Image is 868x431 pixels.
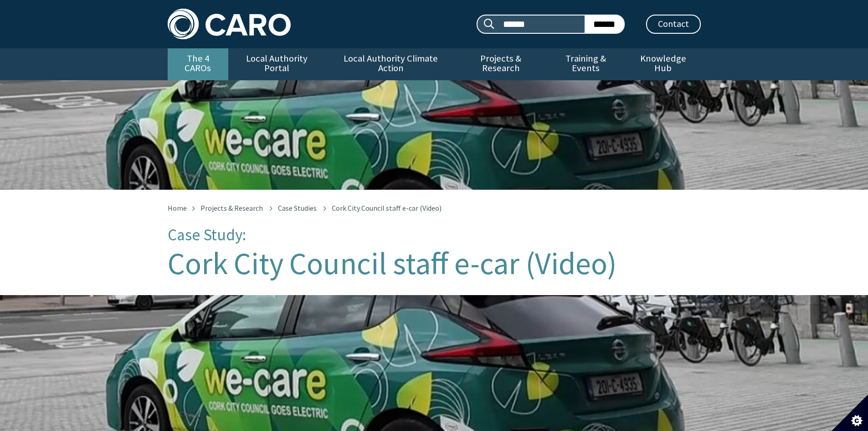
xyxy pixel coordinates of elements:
[168,247,701,280] h1: Cork City Council staff e-car (Video)
[456,48,546,80] a: Projects & Research
[278,203,317,213] a: Case Studies
[168,226,701,244] p: Case Study:
[832,395,868,431] button: Set cookie preferences
[332,203,442,213] span: Cork City Council staff e-car (Video)
[646,15,701,34] a: Contact
[326,48,456,80] a: Local Authority Climate Action
[546,48,626,80] a: Training & Events
[228,48,326,80] a: Local Authority Portal
[168,9,291,39] img: Caro logo
[200,203,263,213] a: Projects & Research
[168,203,187,213] a: Home
[168,48,228,80] a: The 4 CAROs
[626,48,700,80] a: Knowledge Hub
